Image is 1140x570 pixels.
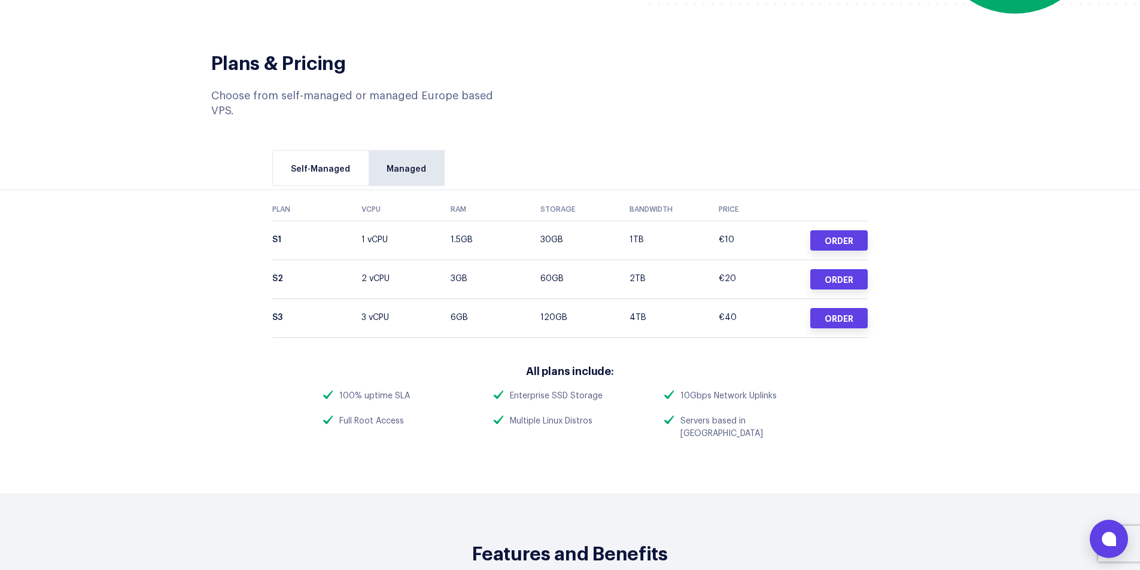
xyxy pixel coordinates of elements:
th: Bandwidth [630,198,719,221]
td: 3GB [451,260,540,298]
a: Managed [369,151,444,185]
h2: Features and Benefits [403,540,738,564]
td: S2 [272,260,361,298]
th: RAM [451,198,540,221]
h3: All plans include: [323,364,817,377]
div: 100% uptime SLA [339,390,410,403]
div: Full Root Access [339,415,404,428]
div: Enterprise SSD Storage [510,390,603,403]
td: S3 [272,298,361,337]
div: Multiple Linux Distros [510,415,592,428]
td: 1TB [630,221,719,260]
td: 1 vCPU [361,221,451,260]
th: Price [719,198,808,221]
a: Order [810,230,868,251]
td: 120GB [540,298,630,337]
button: Open chat window [1090,520,1128,558]
th: Storage [540,198,630,221]
td: S1 [272,221,361,260]
td: 4TB [630,298,719,337]
td: €40 [719,298,808,337]
a: Self-Managed [273,151,368,185]
a: Order [810,269,868,289]
div: Choose from self-managed or managed Europe based VPS. [211,89,500,118]
div: 10Gbps Network Uplinks [680,390,777,403]
td: €10 [719,221,808,260]
td: 30GB [540,221,630,260]
td: 60GB [540,260,630,298]
td: 6GB [451,298,540,337]
td: 1.5GB [451,221,540,260]
th: Plan [272,198,361,221]
td: 2TB [630,260,719,298]
th: VCPU [361,198,451,221]
td: €20 [719,260,808,298]
td: 3 vCPU [361,298,451,337]
a: Order [810,308,868,328]
td: 2 vCPU [361,260,451,298]
div: Servers based in [GEOGRAPHIC_DATA] [680,415,817,440]
h2: Plans & Pricing [211,50,500,74]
